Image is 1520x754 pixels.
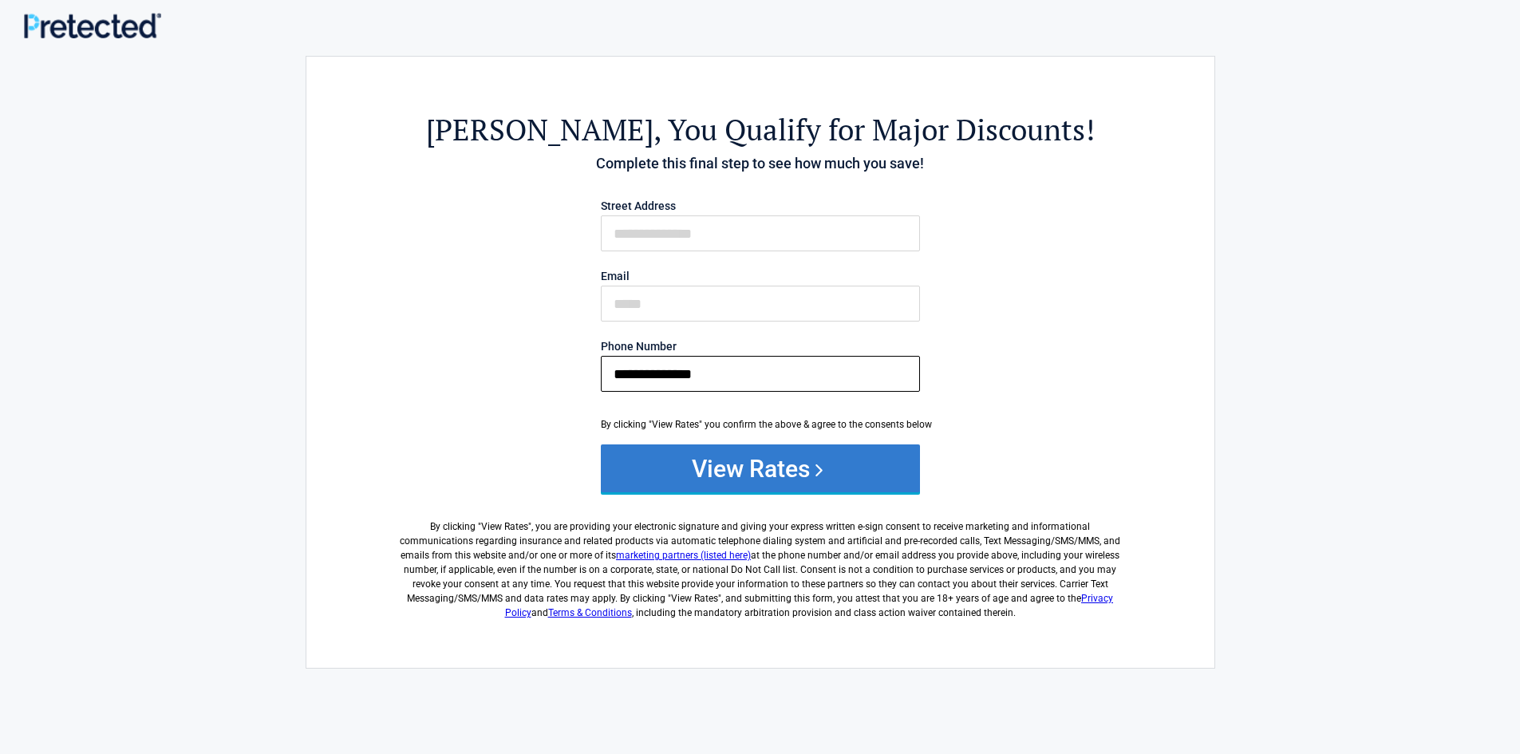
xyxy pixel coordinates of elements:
[481,521,528,532] span: View Rates
[394,507,1127,620] label: By clicking " ", you are providing your electronic signature and giving your express written e-si...
[601,200,920,211] label: Street Address
[601,444,920,492] button: View Rates
[24,13,161,38] img: Main Logo
[616,550,751,561] a: marketing partners (listed here)
[548,607,632,618] a: Terms & Conditions
[394,110,1127,149] h2: , You Qualify for Major Discounts!
[394,153,1127,174] h4: Complete this final step to see how much you save!
[426,110,653,149] span: [PERSON_NAME]
[601,417,920,432] div: By clicking "View Rates" you confirm the above & agree to the consents below
[601,341,920,352] label: Phone Number
[601,270,920,282] label: Email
